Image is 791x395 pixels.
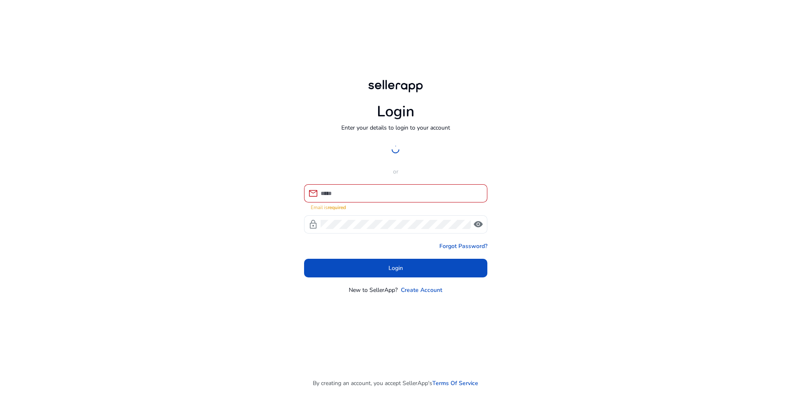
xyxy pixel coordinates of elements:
[308,188,318,198] span: mail
[439,242,487,250] a: Forgot Password?
[432,379,478,388] a: Terms Of Service
[377,103,415,120] h1: Login
[328,204,346,211] strong: required
[388,264,403,272] span: Login
[308,219,318,229] span: lock
[349,286,398,294] p: New to SellerApp?
[304,167,487,176] p: or
[311,202,481,211] mat-error: Email is
[473,219,483,229] span: visibility
[401,286,442,294] a: Create Account
[341,123,450,132] p: Enter your details to login to your account
[304,259,487,277] button: Login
